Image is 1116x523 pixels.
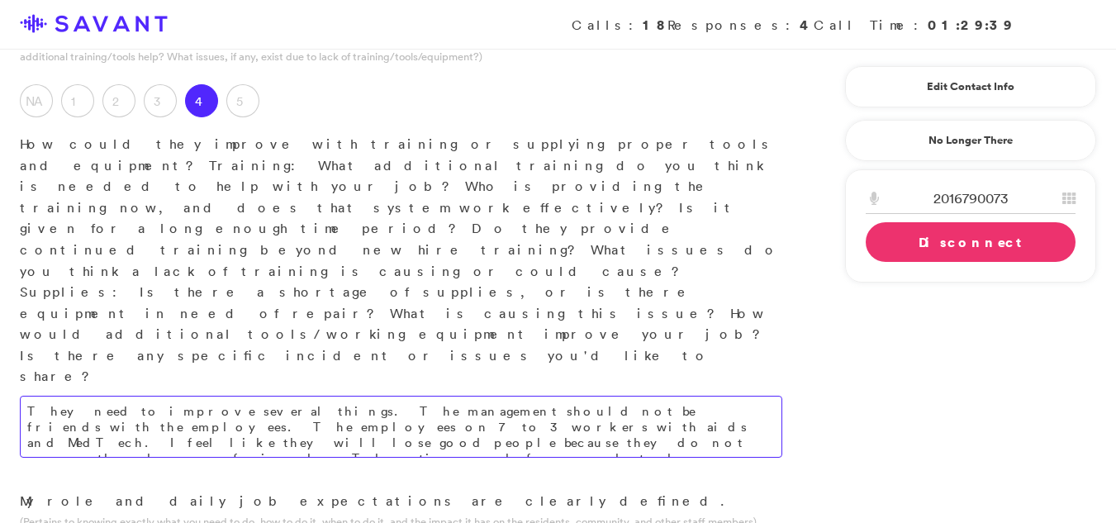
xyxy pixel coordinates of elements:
label: NA [20,84,53,117]
label: 4 [185,84,218,117]
strong: 01:29:39 [928,16,1014,34]
label: 3 [144,84,177,117]
label: 1 [61,84,94,117]
strong: 18 [643,16,667,34]
a: No Longer There [845,120,1096,161]
label: 2 [102,84,135,117]
p: How could they improve with training or supplying proper tools and equipment? Training: What addi... [20,134,782,387]
strong: 4 [800,16,814,34]
a: Disconnect [866,222,1076,262]
label: 5 [226,84,259,117]
p: My role and daily job expectations are clearly defined. [20,491,782,512]
a: Edit Contact Info [866,74,1076,100]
